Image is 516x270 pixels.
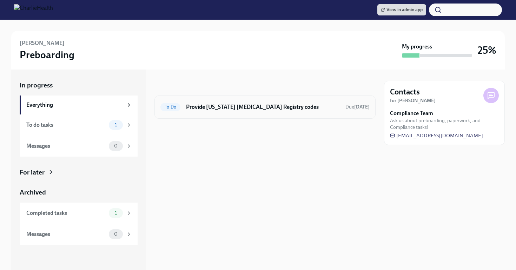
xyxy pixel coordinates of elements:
span: 0 [110,143,122,149]
div: Messages [26,142,106,150]
span: 1 [111,210,121,216]
a: Messages0 [20,224,138,245]
a: Everything [20,96,138,114]
span: August 19th, 2025 10:00 [345,104,370,110]
img: CharlieHealth [14,4,53,15]
a: Completed tasks1 [20,203,138,224]
h4: Contacts [390,87,420,97]
a: To do tasks1 [20,114,138,136]
strong: Compliance Team [390,110,433,117]
div: Everything [26,101,123,109]
h3: 25% [478,44,496,57]
span: 0 [110,231,122,237]
div: Messages [26,230,106,238]
div: In progress [154,81,187,90]
div: Completed tasks [26,209,106,217]
a: For later [20,168,138,177]
div: To do tasks [26,121,106,129]
span: View in admin app [381,6,423,13]
a: To DoProvide [US_STATE] [MEDICAL_DATA] Registry codesDue[DATE] [160,101,370,113]
span: 1 [111,122,121,127]
a: In progress [20,81,138,90]
h3: Preboarding [20,48,74,61]
h6: [PERSON_NAME] [20,39,65,47]
h6: Provide [US_STATE] [MEDICAL_DATA] Registry codes [186,103,340,111]
span: To Do [160,104,180,110]
span: Due [345,104,370,110]
a: View in admin app [377,4,426,15]
span: Ask us about preboarding, paperwork, and Compliance tasks! [390,117,499,131]
a: Messages0 [20,136,138,157]
div: For later [20,168,45,177]
strong: for [PERSON_NAME] [390,98,436,104]
strong: [DATE] [354,104,370,110]
a: Archived [20,188,138,197]
a: [EMAIL_ADDRESS][DOMAIN_NAME] [390,132,483,139]
strong: My progress [402,43,432,51]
